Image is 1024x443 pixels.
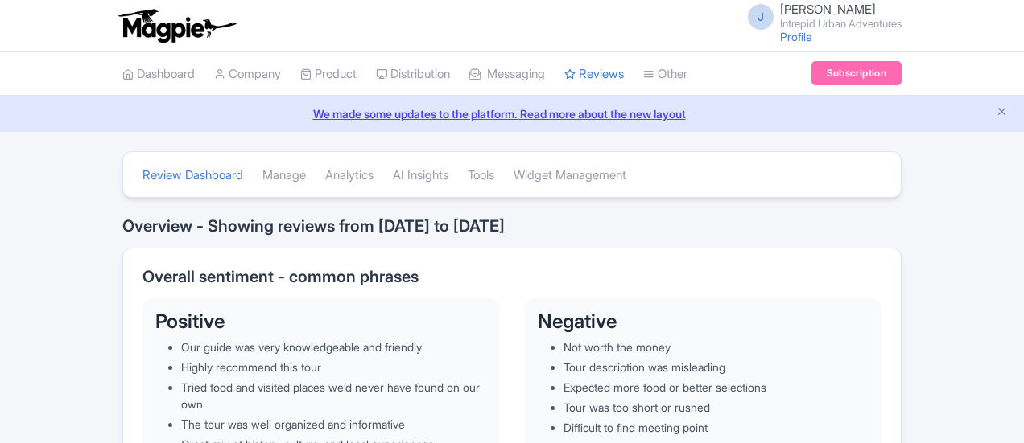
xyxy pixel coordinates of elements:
li: Not worth the money [564,338,869,355]
li: Tour was too short or rushed [564,399,869,416]
a: We made some updates to the platform. Read more about the new layout [10,105,1014,122]
a: AI Insights [393,154,448,198]
a: Distribution [376,52,450,96]
span: [PERSON_NAME] [780,2,876,17]
a: Company [214,52,281,96]
button: Close announcement [996,104,1008,122]
a: Subscription [811,61,902,85]
h2: Overview - Showing reviews from [DATE] to [DATE] [122,217,902,235]
small: Intrepid Urban Adventures [780,18,902,29]
a: Dashboard [122,52,195,96]
a: Manage [262,154,306,198]
a: Review Dashboard [142,154,243,198]
a: Messaging [469,52,545,96]
a: Other [643,52,687,96]
a: Tools [468,154,494,198]
img: logo-ab69f6fb50320c5b225c76a69d11143b.png [114,8,239,43]
li: Tour description was misleading [564,359,869,375]
span: J [748,4,774,30]
a: Analytics [325,154,374,198]
h3: Positive [155,311,486,332]
a: Reviews [564,52,624,96]
h3: Negative [538,311,869,332]
li: The tour was well organized and informative [181,416,486,433]
li: Highly recommend this tour [181,359,486,375]
a: Widget Management [514,154,626,198]
a: Profile [780,30,812,43]
li: Our guide was very knowledgeable and friendly [181,338,486,355]
h2: Overall sentiment - common phrases [142,268,882,285]
a: J [PERSON_NAME] Intrepid Urban Adventures [738,3,902,29]
li: Difficult to find meeting point [564,419,869,436]
a: Product [300,52,357,96]
li: Tried food and visited places we’d never have found on our own [181,379,486,412]
li: Expected more food or better selections [564,379,869,396]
